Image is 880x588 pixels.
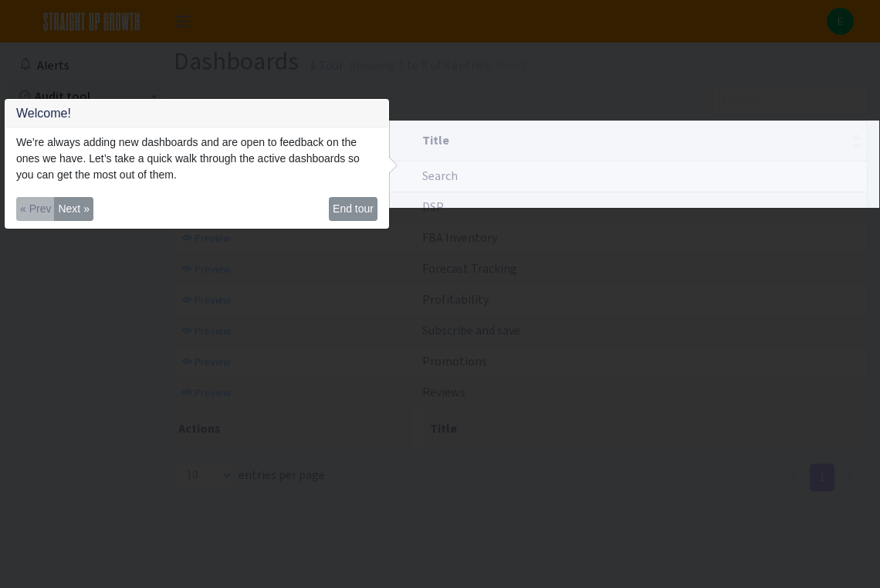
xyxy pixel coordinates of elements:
h3: Welcome! [5,100,388,127]
button: Next » [54,197,93,221]
button: « Prev [16,197,55,221]
th: Title : activate to sort column ascending [416,121,867,161]
span: DSP [422,199,444,215]
button: End tour [329,197,377,221]
div: We’re always adding new dashboards and are open to feedback on the ones we have. Let’s take a qui... [5,127,388,190]
span: Search [422,168,458,184]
